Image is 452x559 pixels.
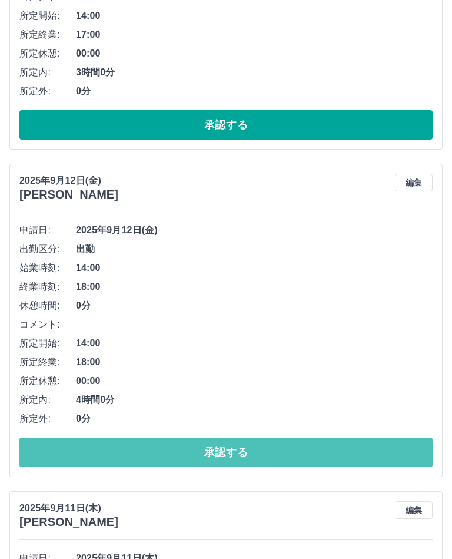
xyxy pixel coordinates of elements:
span: 18:00 [76,280,433,294]
h3: [PERSON_NAME] [19,515,118,529]
button: 承認する [19,438,433,467]
span: 2025年9月12日(金) [76,223,433,237]
span: 出勤区分: [19,242,76,256]
span: 所定開始: [19,336,76,350]
span: 14:00 [76,261,433,275]
span: 所定外: [19,84,76,98]
span: 14:00 [76,9,433,23]
button: 承認する [19,110,433,140]
span: 所定休憩: [19,47,76,61]
span: 3時間0分 [76,65,433,80]
span: 所定内: [19,393,76,407]
span: 17:00 [76,28,433,42]
p: 2025年9月12日(金) [19,174,118,188]
h3: [PERSON_NAME] [19,188,118,201]
span: 4時間0分 [76,393,433,407]
span: 所定休憩: [19,374,76,388]
span: 00:00 [76,374,433,388]
span: 0分 [76,412,433,426]
span: 所定内: [19,65,76,80]
span: コメント: [19,317,76,332]
span: 0分 [76,299,433,313]
span: 始業時刻: [19,261,76,275]
span: 18:00 [76,355,433,369]
span: 所定外: [19,412,76,426]
span: 出勤 [76,242,433,256]
span: 所定開始: [19,9,76,23]
span: 所定終業: [19,28,76,42]
p: 2025年9月11日(木) [19,501,118,515]
span: 00:00 [76,47,433,61]
span: 14:00 [76,336,433,350]
span: 申請日: [19,223,76,237]
button: 編集 [395,174,433,191]
button: 編集 [395,501,433,519]
span: 0分 [76,84,433,98]
span: 休憩時間: [19,299,76,313]
span: 終業時刻: [19,280,76,294]
span: 所定終業: [19,355,76,369]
